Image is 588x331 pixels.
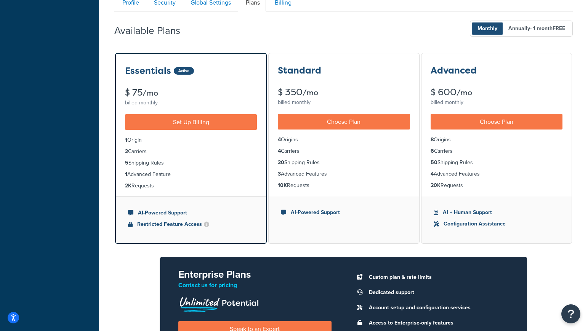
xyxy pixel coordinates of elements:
[278,114,410,130] a: Choose Plan
[561,304,580,323] button: Open Resource Center
[431,158,562,167] li: Shipping Rules
[278,88,410,97] div: $ 350
[278,158,410,167] li: Shipping Rules
[303,87,318,98] small: /mo
[125,159,257,167] li: Shipping Rules
[365,272,509,283] li: Custom plan & rate limits
[431,170,434,178] strong: 4
[431,114,562,130] a: Choose Plan
[278,66,321,75] h3: Standard
[125,170,257,179] li: Advanced Feature
[431,97,562,108] div: billed monthly
[278,147,281,155] strong: 4
[530,24,565,32] span: - 1 month
[472,22,503,35] span: Monthly
[125,114,257,130] a: Set Up Billing
[434,208,559,217] li: AI + Human Support
[125,98,257,108] div: billed monthly
[125,170,127,178] strong: 1
[434,220,559,228] li: Configuration Assistance
[365,302,509,313] li: Account setup and configuration services
[278,147,410,155] li: Carriers
[431,147,562,155] li: Carriers
[128,209,254,217] li: AI-Powered Support
[125,66,171,76] h3: Essentials
[431,88,562,97] div: $ 600
[365,287,509,298] li: Dedicated support
[125,159,128,167] strong: 5
[125,182,131,190] strong: 2K
[125,88,257,98] div: $ 75
[278,97,410,108] div: billed monthly
[431,136,434,144] strong: 8
[553,24,565,32] b: FREE
[431,181,562,190] li: Requests
[431,158,437,166] strong: 50
[143,88,158,98] small: /mo
[178,280,331,291] p: Contact us for pricing
[174,67,194,75] div: Active
[457,87,472,98] small: /mo
[431,181,441,189] strong: 20K
[470,21,573,37] button: Monthly Annually- 1 monthFREE
[114,25,192,36] h2: Available Plans
[125,136,127,144] strong: 1
[278,170,410,178] li: Advanced Features
[178,294,259,312] img: Unlimited Potential
[278,136,410,144] li: Origins
[128,220,254,229] li: Restricted Feature Access
[278,158,284,166] strong: 20
[281,208,407,217] li: AI-Powered Support
[503,22,571,35] span: Annually
[278,136,281,144] strong: 4
[431,66,477,75] h3: Advanced
[431,136,562,144] li: Origins
[431,147,434,155] strong: 6
[125,147,257,156] li: Carriers
[365,318,509,328] li: Access to Enterprise-only features
[431,170,562,178] li: Advanced Features
[178,269,331,280] h2: Enterprise Plans
[125,147,128,155] strong: 2
[278,181,287,189] strong: 10K
[125,182,257,190] li: Requests
[278,170,281,178] strong: 3
[278,181,410,190] li: Requests
[125,136,257,144] li: Origin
